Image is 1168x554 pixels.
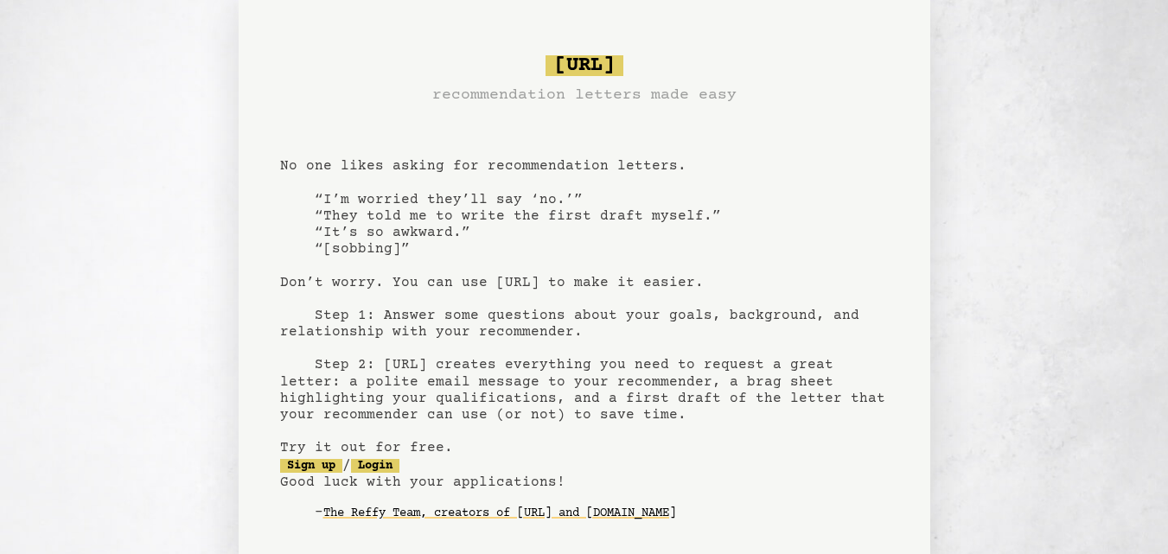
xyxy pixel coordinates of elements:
a: Login [351,459,399,473]
span: [URL] [546,55,623,76]
a: The Reffy Team, creators of [URL] and [DOMAIN_NAME] [323,500,676,527]
a: Sign up [280,459,342,473]
div: - [315,505,889,522]
h3: recommendation letters made easy [432,83,737,107]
